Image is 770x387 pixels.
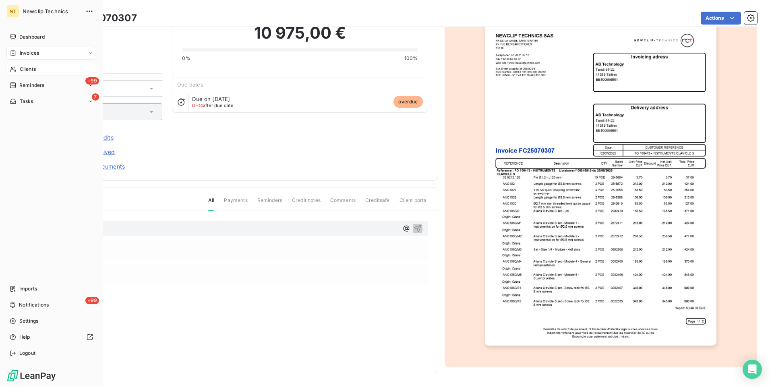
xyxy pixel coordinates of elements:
[177,81,203,88] span: Due dates
[19,301,49,309] span: Notifications
[20,66,36,73] span: Clients
[23,8,81,14] span: Newclip Technics
[393,96,422,108] span: overdue
[6,331,96,344] a: Help
[192,103,233,108] span: after due date
[404,55,418,62] span: 100%
[19,350,35,357] span: Logout
[224,197,247,210] span: Payments
[399,197,428,210] span: Client portal
[85,77,99,84] span: +99
[74,11,137,25] h3: FC25070307
[85,297,99,304] span: +99
[292,197,321,210] span: Credit notes
[192,103,203,108] span: D+14
[257,197,282,210] span: Reminders
[182,55,190,62] span: 0%
[743,360,762,379] div: Open Intercom Messenger
[701,12,741,25] button: Actions
[19,82,44,89] span: Reminders
[254,21,346,45] span: 10 975,00 €
[19,317,38,325] span: Settings
[6,369,56,382] img: Logo LeanPay
[19,33,45,41] span: Dashboard
[330,197,356,210] span: Comments
[485,18,716,346] img: invoice_thumbnail
[6,5,19,18] div: NT
[19,333,30,341] span: Help
[20,49,39,57] span: Invoices
[19,285,37,292] span: Imports
[365,197,390,210] span: Creditsafe
[92,93,99,101] span: 7
[20,98,33,105] span: Tasks
[208,197,214,211] span: All
[192,96,230,102] span: Due on [DATE]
